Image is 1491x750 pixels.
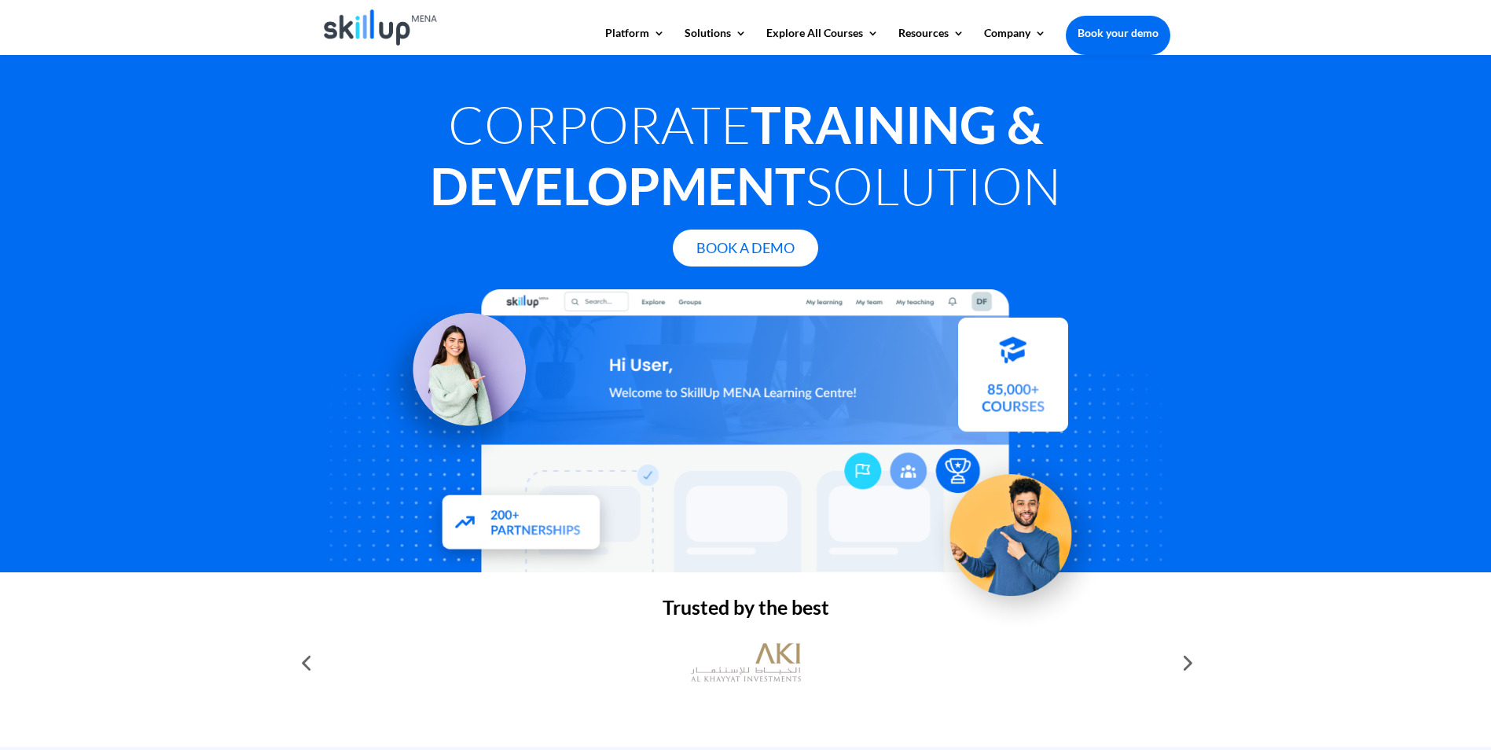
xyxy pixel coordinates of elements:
a: Resources [898,28,964,54]
iframe: Chat Widget [1229,580,1491,750]
img: al khayyat investments logo [691,635,801,690]
a: Company [984,28,1046,54]
a: Book A Demo [673,230,818,267]
strong: Training & Development [430,94,1043,216]
h2: Trusted by the best [321,597,1170,625]
img: Skillup Mena [324,9,438,46]
img: Courses library - SkillUp MENA [958,325,1068,439]
img: Learning Management Solution - SkillUp [372,296,542,465]
a: Explore All Courses [766,28,879,54]
a: Platform [605,28,665,54]
a: Solutions [685,28,747,54]
img: Upskill your workforce - SkillUp [924,440,1111,627]
img: Partners - SkillUp Mena [423,480,618,571]
a: Book your demo [1066,16,1170,50]
h1: Corporate Solution [321,94,1170,224]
